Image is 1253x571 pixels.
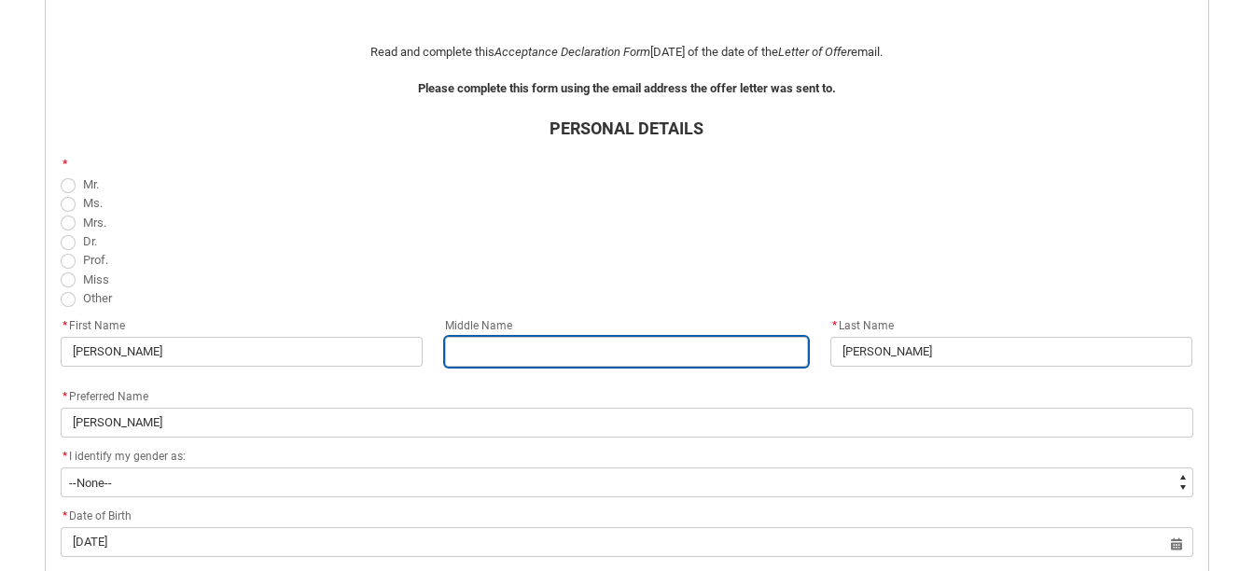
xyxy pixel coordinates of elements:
i: Form [623,45,650,59]
i: Acceptance Declaration [494,45,620,59]
abbr: required [63,450,67,463]
span: Middle Name [445,319,512,332]
b: Please complete this form using the email address the offer letter was sent to. [418,81,836,95]
abbr: required [63,158,67,171]
span: Preferred Name [61,390,148,403]
abbr: required [832,319,837,332]
span: First Name [61,319,125,332]
p: Read and complete this [DATE] of the date of the email. [61,43,1193,62]
span: Mrs. [83,216,106,230]
abbr: required [63,319,67,332]
abbr: required [63,509,67,522]
span: Other [83,291,112,305]
span: Mr. [83,177,99,191]
span: Date of Birth [61,509,132,522]
b: PERSONAL DETAILS [550,118,703,138]
span: Last Name [830,319,894,332]
span: I identify my gender as: [69,450,186,463]
abbr: required [63,390,67,403]
span: Dr. [83,234,97,248]
span: Miss [83,272,109,286]
span: Prof. [83,253,108,267]
i: Letter of Offer [778,45,851,59]
span: Ms. [83,196,103,210]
